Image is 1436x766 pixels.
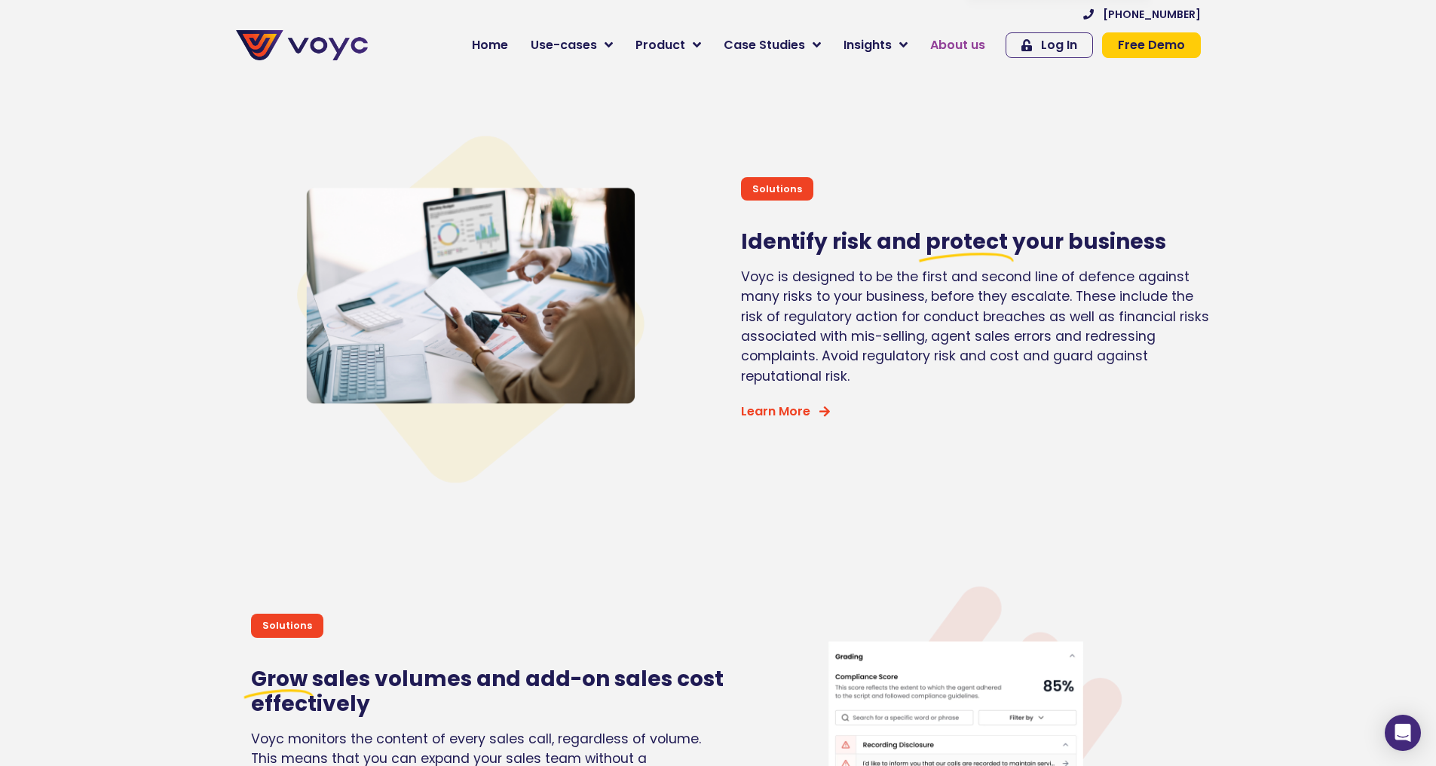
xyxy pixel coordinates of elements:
[712,30,832,60] a: Case Studies
[1102,32,1201,58] a: Free Demo
[311,314,381,329] a: Privacy Policy
[251,666,308,692] span: Grow
[200,122,251,139] span: Job title
[531,36,597,54] span: Use-cases
[930,36,985,54] span: About us
[741,406,830,418] a: Learn More
[472,36,508,54] span: Home
[724,36,805,54] span: Case Studies
[200,60,237,78] span: Phone
[519,30,624,60] a: Use-cases
[1012,227,1166,256] span: your business
[741,227,921,256] span: Identify risk and
[741,406,810,418] span: Learn More
[461,30,519,60] a: Home
[926,229,1008,255] span: protect
[262,618,312,633] p: Solutions
[844,36,892,54] span: Insights
[741,267,1216,386] p: Voyc is designed to be the first and second line of defence against many risks to your business, ...
[251,664,724,719] span: sales volumes and add-on sales cost effectively
[1385,715,1421,751] div: Open Intercom Messenger
[919,30,997,60] a: About us
[1118,39,1185,51] span: Free Demo
[1083,9,1201,20] a: [PHONE_NUMBER]
[1006,32,1093,58] a: Log In
[624,30,712,60] a: Product
[741,177,813,201] div: Solutions
[635,36,685,54] span: Product
[832,30,919,60] a: Insights
[1041,39,1077,51] span: Log In
[236,30,368,60] img: voyc-full-logo
[1103,9,1201,20] span: [PHONE_NUMBER]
